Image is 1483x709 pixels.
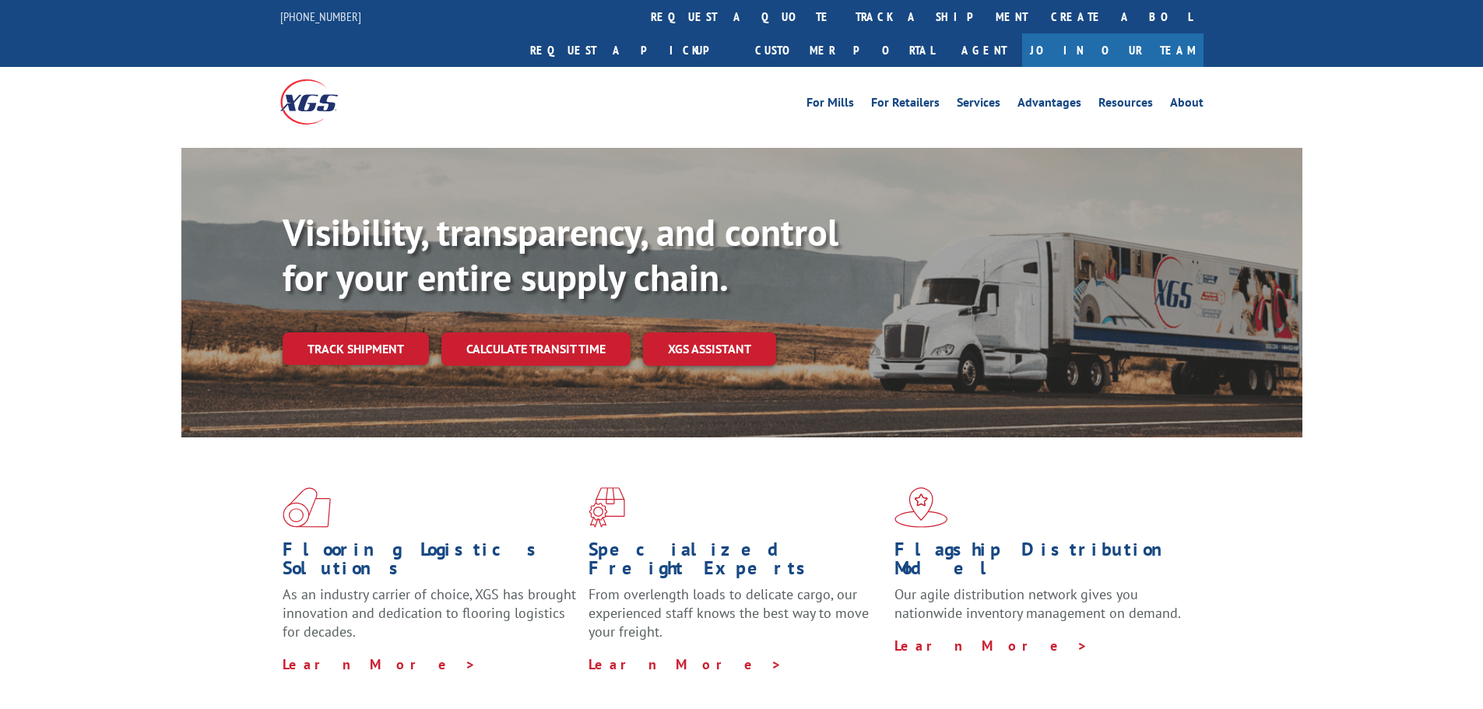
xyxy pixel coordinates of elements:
h1: Flooring Logistics Solutions [283,540,577,585]
h1: Specialized Freight Experts [589,540,883,585]
a: Advantages [1017,97,1081,114]
b: Visibility, transparency, and control for your entire supply chain. [283,208,838,301]
a: Track shipment [283,332,429,365]
p: From overlength loads to delicate cargo, our experienced staff knows the best way to move your fr... [589,585,883,655]
a: Agent [946,33,1022,67]
img: xgs-icon-flagship-distribution-model-red [894,487,948,528]
a: Resources [1098,97,1153,114]
h1: Flagship Distribution Model [894,540,1189,585]
a: Calculate transit time [441,332,631,366]
span: As an industry carrier of choice, XGS has brought innovation and dedication to flooring logistics... [283,585,576,641]
a: Services [957,97,1000,114]
img: xgs-icon-focused-on-flooring-red [589,487,625,528]
a: [PHONE_NUMBER] [280,9,361,24]
a: Customer Portal [743,33,946,67]
a: Learn More > [589,655,782,673]
a: Learn More > [283,655,476,673]
a: Learn More > [894,637,1088,655]
span: Our agile distribution network gives you nationwide inventory management on demand. [894,585,1181,622]
a: For Retailers [871,97,940,114]
a: XGS ASSISTANT [643,332,776,366]
img: xgs-icon-total-supply-chain-intelligence-red [283,487,331,528]
a: Join Our Team [1022,33,1204,67]
a: About [1170,97,1204,114]
a: For Mills [807,97,854,114]
a: Request a pickup [518,33,743,67]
